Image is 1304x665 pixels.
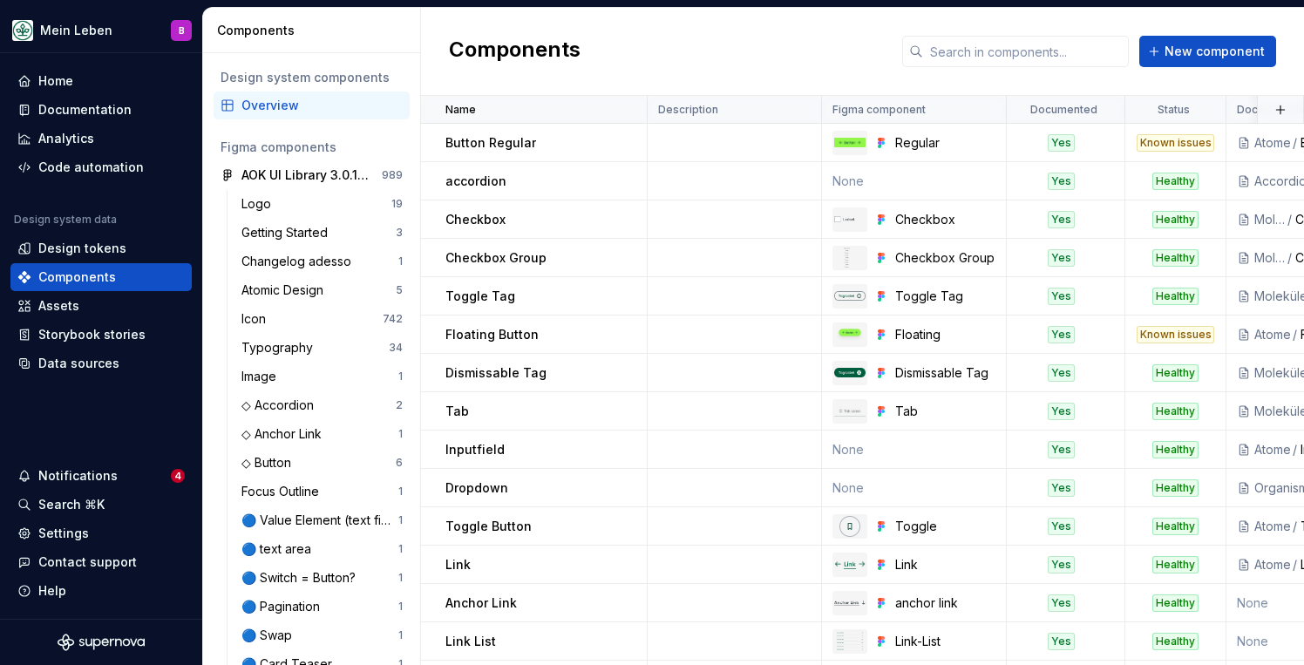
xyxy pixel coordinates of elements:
div: Healthy [1152,211,1199,228]
div: Settings [38,525,89,542]
div: 1 [398,542,403,556]
div: Help [38,582,66,600]
button: Mein LebenB [3,11,199,49]
div: Atome [1254,556,1291,573]
div: Healthy [1152,518,1199,535]
p: Name [445,103,476,117]
a: Changelog adesso1 [234,248,410,275]
a: Focus Outline1 [234,478,410,506]
button: Search ⌘K [10,491,192,519]
div: Mein Leben [40,22,112,39]
p: Dismissable Tag [445,364,547,382]
a: Design tokens [10,234,192,262]
a: Data sources [10,349,192,377]
div: Yes [1048,594,1075,612]
img: Tab [834,405,866,417]
div: 🔵 Swap [241,627,299,644]
div: Components [38,268,116,286]
a: 🔵 Swap1 [234,621,410,649]
div: ◇ Accordion [241,397,321,414]
a: Supernova Logo [58,634,145,651]
a: Code automation [10,153,192,181]
div: Contact support [38,553,137,571]
a: Getting Started3 [234,219,410,247]
div: Yes [1048,479,1075,497]
div: Link [895,556,995,573]
div: Getting Started [241,224,335,241]
td: None [822,162,1007,200]
p: Status [1158,103,1190,117]
a: Typography34 [234,334,410,362]
a: Storybook stories [10,321,192,349]
img: Dismissable Tag [834,368,866,377]
div: Moleküle [1254,249,1286,267]
div: Floating [895,326,995,343]
p: Figma component [832,103,926,117]
div: Logo [241,195,278,213]
div: Analytics [38,130,94,147]
div: Healthy [1152,403,1199,420]
img: Floating [834,326,866,343]
p: Link [445,556,471,573]
p: Anchor Link [445,594,517,612]
div: anchor link [895,594,995,612]
div: Healthy [1152,594,1199,612]
div: Yes [1048,134,1075,152]
div: 6 [396,456,403,470]
div: 989 [382,168,403,182]
a: Settings [10,519,192,547]
div: Yes [1048,173,1075,190]
a: ◇ Anchor Link1 [234,420,410,448]
div: Design system data [14,213,117,227]
div: Yes [1048,249,1075,267]
button: Help [10,577,192,605]
div: 1 [398,628,403,642]
a: Overview [214,92,410,119]
div: Healthy [1152,288,1199,305]
p: Toggle Button [445,518,532,535]
td: None [822,469,1007,507]
p: Inputfield [445,441,505,458]
div: Yes [1048,633,1075,650]
div: Documentation [38,101,132,119]
div: Search ⌘K [38,496,105,513]
img: Toggle [839,516,860,537]
div: Healthy [1152,364,1199,382]
a: Icon742 [234,305,410,333]
p: Toggle Tag [445,288,515,305]
p: Checkbox [445,211,506,228]
a: 🔵 Value Element (text field)1 [234,506,410,534]
div: 3 [396,226,403,240]
p: Checkbox Group [445,249,547,267]
a: ◇ Accordion2 [234,391,410,419]
img: df5db9ef-aba0-4771-bf51-9763b7497661.png [12,20,33,41]
a: 🔵 Switch = Button?1 [234,564,410,592]
img: Toggle Tag [834,291,866,301]
div: 742 [383,312,403,326]
div: ◇ Anchor Link [241,425,329,443]
div: 1 [398,513,403,527]
p: Floating Button [445,326,539,343]
div: 1 [398,600,403,614]
div: 🔵 Switch = Button? [241,569,363,587]
img: Regular [834,138,866,148]
input: Search in components... [923,36,1129,67]
h2: Components [449,36,581,67]
div: Yes [1048,556,1075,573]
div: 🔵 Value Element (text field) [241,512,398,529]
div: Checkbox [895,211,995,228]
div: Link-List [895,633,995,650]
div: Toggle Tag [895,288,995,305]
div: 🔵 Pagination [241,598,327,615]
div: Icon [241,310,273,328]
div: Code automation [38,159,144,176]
div: Typography [241,339,320,356]
a: Components [10,263,192,291]
p: Dropdown [445,479,508,497]
div: AOK UI Library 3.0.16 (adesso) [241,166,371,184]
div: Design system components [221,69,403,86]
a: Logo19 [234,190,410,218]
p: Documented [1030,103,1097,117]
a: Atomic Design5 [234,276,410,304]
p: Tab [445,403,469,420]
